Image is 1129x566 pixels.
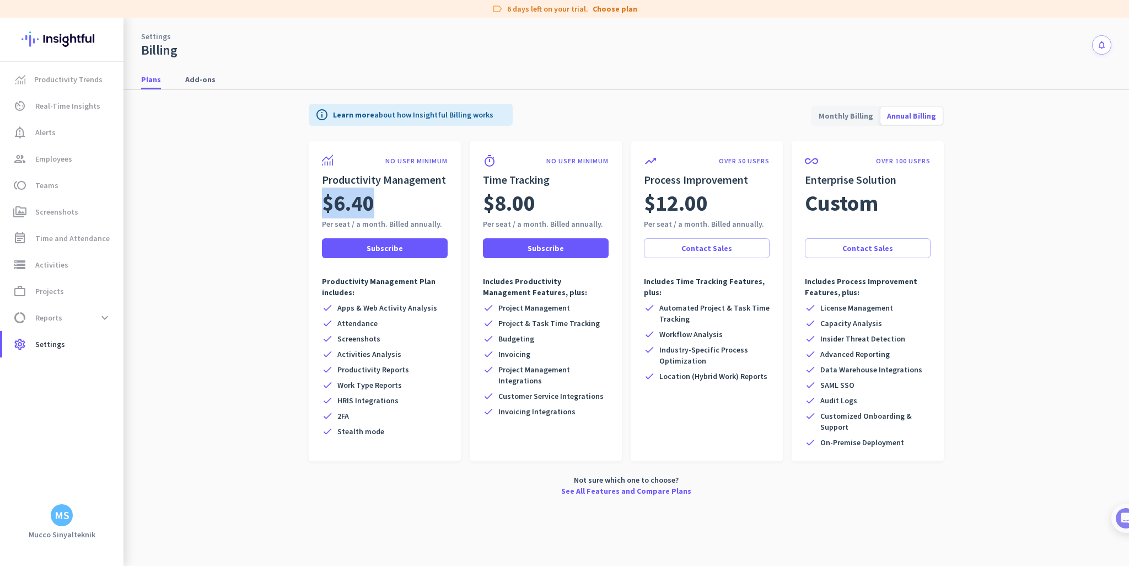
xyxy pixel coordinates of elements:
[498,364,609,386] span: Project Management Integrations
[322,380,333,391] i: check
[322,364,333,375] i: check
[820,302,893,313] span: License Management
[1097,40,1106,50] i: notifications
[35,285,64,298] span: Projects
[644,344,655,355] i: check
[805,410,816,421] i: check
[644,302,655,313] i: check
[141,42,178,58] div: Billing
[337,380,402,391] span: Work Type Reports
[820,410,931,432] span: Customized Onboarding & Support
[492,3,503,14] i: label
[2,93,123,119] a: av_timerReal-Time Insights
[805,276,931,298] p: Includes Process Improvement Features, plus:
[2,252,123,278] a: storageActivities
[322,238,448,258] button: Subscribe
[812,103,880,129] span: Monthly Billing
[2,225,123,252] a: event_noteTime and Attendance
[842,243,893,254] span: Contact Sales
[322,276,448,298] p: Productivity Management Plan includes:
[35,152,72,165] span: Employees
[141,74,161,85] span: Plans
[483,391,494,402] i: check
[483,276,609,298] p: Includes Productivity Management Features, plus:
[498,349,530,360] span: Invoicing
[35,232,110,245] span: Time and Attendance
[820,437,904,448] span: On-Premise Deployment
[185,74,216,85] span: Add-ons
[2,305,123,331] a: data_usageReportsexpand_more
[337,426,384,437] span: Stealth mode
[719,157,770,165] p: OVER 50 USERS
[483,154,496,168] i: timer
[805,238,931,258] button: Contact Sales
[95,308,115,328] button: expand_more
[820,349,890,360] span: Advanced Reporting
[55,510,69,521] div: MS
[2,199,123,225] a: perm_mediaScreenshots
[820,395,857,406] span: Audit Logs
[483,364,494,375] i: check
[34,73,103,86] span: Productivity Trends
[805,318,816,329] i: check
[13,258,26,271] i: storage
[322,333,333,344] i: check
[315,108,329,121] i: info
[498,318,600,329] span: Project & Task Time Tracking
[35,205,78,218] span: Screenshots
[644,371,655,382] i: check
[21,18,102,61] img: Insightful logo
[483,406,494,417] i: check
[805,437,816,448] i: check
[35,338,65,351] span: Settings
[483,188,535,218] span: $8.00
[337,349,401,360] span: Activities Analysis
[805,154,818,168] i: all_inclusive
[805,188,878,218] span: Custom
[659,302,770,324] span: Automated Project & Task Time Tracking
[13,311,26,324] i: data_usage
[483,172,609,188] h2: Time Tracking
[659,344,770,366] span: Industry-Specific Process Optimization
[2,172,123,199] a: tollTeams
[322,318,333,329] i: check
[322,426,333,437] i: check
[333,109,493,120] p: about how Insightful Billing works
[805,333,816,344] i: check
[820,364,922,375] span: Data Warehouse Integrations
[593,3,637,14] a: Choose plan
[2,278,123,305] a: work_outlineProjects
[659,329,723,340] span: Workflow Analysis
[337,395,399,406] span: HRIS Integrations
[561,485,691,496] a: See All Features and Compare Plans
[644,238,770,258] button: Contact Sales
[337,410,349,421] span: 2FA
[820,380,854,391] span: SAML SSO
[2,66,123,93] a: menu-itemProductivity Trends
[15,74,25,84] img: menu-item
[483,349,494,360] i: check
[805,364,816,375] i: check
[2,119,123,146] a: notification_importantAlerts
[337,333,380,344] span: Screenshots
[498,333,534,344] span: Budgeting
[483,218,609,229] div: Per seat / a month. Billed annually.
[880,103,943,129] span: Annual Billing
[546,157,609,165] p: NO USER MINIMUM
[498,406,576,417] span: Invoicing Integrations
[2,331,123,357] a: settingsSettings
[644,276,770,298] p: Includes Time Tracking Features, plus:
[322,302,333,313] i: check
[644,218,770,229] div: Per seat / a month. Billed annually.
[644,188,708,218] span: $12.00
[13,152,26,165] i: group
[805,302,816,313] i: check
[337,302,437,313] span: Apps & Web Activity Analysis
[333,110,374,120] a: Learn more
[337,318,378,329] span: Attendance
[13,179,26,192] i: toll
[644,154,657,168] i: trending_up
[35,179,58,192] span: Teams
